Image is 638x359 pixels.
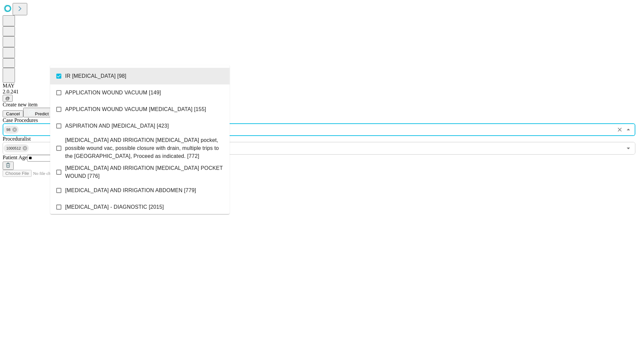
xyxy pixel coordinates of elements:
[3,89,635,95] div: 2.0.241
[4,126,13,134] span: 98
[3,136,31,142] span: Proceduralist
[624,144,633,153] button: Open
[65,72,126,80] span: IR [MEDICAL_DATA] [98]
[4,144,29,152] div: 1000512
[3,83,635,89] div: MAY
[65,122,169,130] span: ASPIRATION AND [MEDICAL_DATA] [423]
[3,95,13,102] button: @
[23,108,54,117] button: Predict
[65,164,224,180] span: [MEDICAL_DATA] AND IRRIGATION [MEDICAL_DATA] POCKET WOUND [776]
[3,117,38,123] span: Scheduled Procedure
[624,125,633,134] button: Close
[6,111,20,116] span: Cancel
[4,126,19,134] div: 98
[65,203,164,211] span: [MEDICAL_DATA] - DIAGNOSTIC [2015]
[3,102,38,107] span: Create new item
[35,111,49,116] span: Predict
[5,96,10,101] span: @
[3,155,27,160] span: Patient Age
[65,105,206,113] span: APPLICATION WOUND VACUUM [MEDICAL_DATA] [155]
[615,125,624,134] button: Clear
[65,136,224,160] span: [MEDICAL_DATA] AND IRRIGATION [MEDICAL_DATA] pocket, possible wound vac, possible closure with dr...
[65,186,196,194] span: [MEDICAL_DATA] AND IRRIGATION ABDOMEN [779]
[3,110,23,117] button: Cancel
[4,145,24,152] span: 1000512
[65,89,161,97] span: APPLICATION WOUND VACUUM [149]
